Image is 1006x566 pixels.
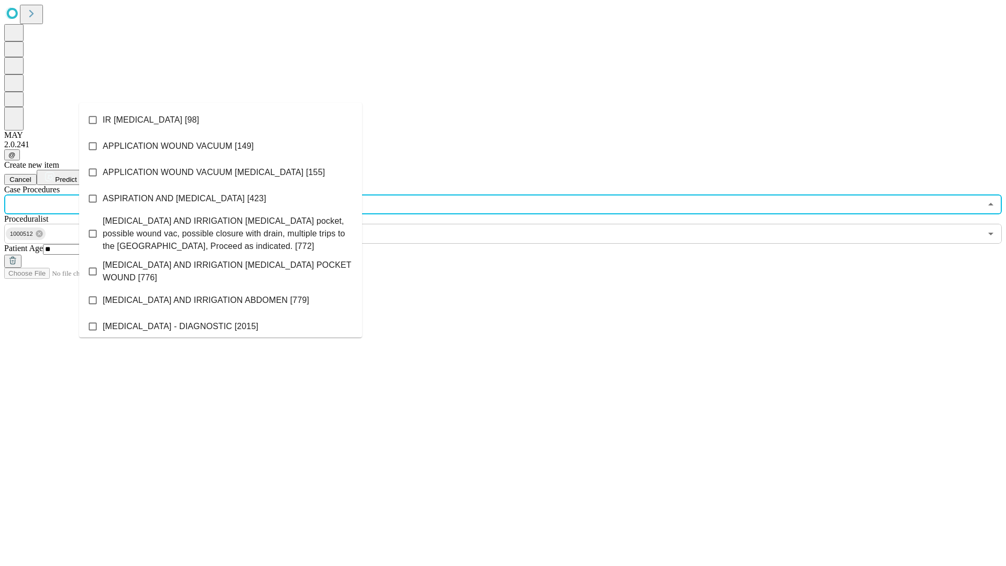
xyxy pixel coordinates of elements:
span: Patient Age [4,244,43,253]
span: ASPIRATION AND [MEDICAL_DATA] [423] [103,192,266,205]
div: 2.0.241 [4,140,1002,149]
div: MAY [4,130,1002,140]
button: Predict [37,170,85,185]
span: Predict [55,176,76,183]
span: Scheduled Procedure [4,185,60,194]
span: [MEDICAL_DATA] AND IRRIGATION ABDOMEN [779] [103,294,309,307]
span: Create new item [4,160,59,169]
span: APPLICATION WOUND VACUUM [MEDICAL_DATA] [155] [103,166,325,179]
span: Proceduralist [4,214,48,223]
span: [MEDICAL_DATA] AND IRRIGATION [MEDICAL_DATA] POCKET WOUND [776] [103,259,354,284]
span: [MEDICAL_DATA] AND IRRIGATION [MEDICAL_DATA] pocket, possible wound vac, possible closure with dr... [103,215,354,253]
span: 1000512 [6,228,37,240]
span: @ [8,151,16,159]
button: Cancel [4,174,37,185]
span: APPLICATION WOUND VACUUM [149] [103,140,254,153]
span: IR [MEDICAL_DATA] [98] [103,114,199,126]
button: Open [983,226,998,241]
div: 1000512 [6,227,46,240]
span: Cancel [9,176,31,183]
button: Close [983,197,998,212]
button: @ [4,149,20,160]
span: [MEDICAL_DATA] - DIAGNOSTIC [2015] [103,320,258,333]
